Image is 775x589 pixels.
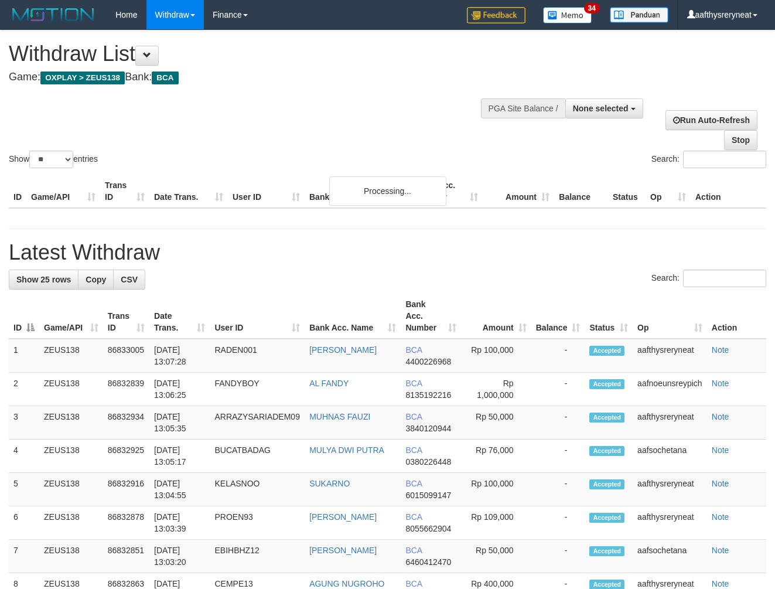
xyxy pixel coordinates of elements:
span: Copy 6460412470 to clipboard [405,557,451,567]
th: User ID: activate to sort column ascending [210,294,305,339]
a: Note [712,546,729,555]
td: [DATE] 13:03:20 [149,540,210,573]
span: Accepted [589,346,624,356]
span: BCA [405,412,422,421]
td: ZEUS138 [39,339,103,373]
td: 86832925 [103,440,149,473]
td: - [531,440,585,473]
label: Show entries [9,151,98,168]
a: Note [712,579,729,588]
td: [DATE] 13:05:17 [149,440,210,473]
td: 86832934 [103,406,149,440]
th: Date Trans. [149,175,228,208]
td: - [531,339,585,373]
a: Note [712,379,729,388]
td: aafsochetana [633,540,707,573]
td: ZEUS138 [39,540,103,573]
th: Bank Acc. Name [305,175,411,208]
td: [DATE] 13:07:28 [149,339,210,373]
td: Rp 50,000 [461,406,531,440]
th: Status [608,175,646,208]
span: BCA [405,445,422,455]
span: BCA [405,546,422,555]
td: ZEUS138 [39,440,103,473]
td: 86833005 [103,339,149,373]
h1: Latest Withdraw [9,241,766,264]
a: CSV [113,270,145,290]
a: Run Auto-Refresh [665,110,757,130]
div: Processing... [329,176,446,206]
td: [DATE] 13:05:35 [149,406,210,440]
td: 7 [9,540,39,573]
td: Rp 50,000 [461,540,531,573]
span: BCA [405,379,422,388]
td: Rp 76,000 [461,440,531,473]
span: Copy 4400226968 to clipboard [405,357,451,366]
select: Showentries [29,151,73,168]
button: None selected [565,98,643,118]
label: Search: [651,270,766,287]
td: BUCATBADAG [210,440,305,473]
a: SUKARNO [309,479,350,488]
th: Op: activate to sort column ascending [633,294,707,339]
td: 86832839 [103,373,149,406]
td: - [531,406,585,440]
th: Balance: activate to sort column ascending [531,294,585,339]
td: 6 [9,506,39,540]
th: Trans ID: activate to sort column ascending [103,294,149,339]
h4: Game: Bank: [9,72,505,83]
a: [PERSON_NAME] [309,546,377,555]
td: 3 [9,406,39,440]
span: CSV [121,275,138,284]
img: Button%20Memo.svg [543,7,592,23]
span: BCA [405,345,422,355]
span: Accepted [589,446,624,456]
td: Rp 100,000 [461,339,531,373]
a: [PERSON_NAME] [309,512,377,522]
td: 86832916 [103,473,149,506]
span: BCA [152,72,178,84]
span: Accepted [589,479,624,489]
input: Search: [683,151,766,168]
span: Copy 8135192216 to clipboard [405,390,451,400]
td: 2 [9,373,39,406]
td: - [531,540,585,573]
a: Stop [724,130,757,150]
th: Amount: activate to sort column ascending [461,294,531,339]
a: AL FANDY [309,379,349,388]
a: Note [712,445,729,455]
td: [DATE] 13:03:39 [149,506,210,540]
span: BCA [405,512,422,522]
span: BCA [405,479,422,488]
td: aafnoeunsreypich [633,373,707,406]
td: 86832878 [103,506,149,540]
td: - [531,506,585,540]
td: KELASNOO [210,473,305,506]
th: Bank Acc. Number: activate to sort column ascending [401,294,461,339]
th: Status: activate to sort column ascending [585,294,633,339]
input: Search: [683,270,766,287]
td: aafthysreryneat [633,506,707,540]
td: EBIHBHZ12 [210,540,305,573]
span: Copy 0380226448 to clipboard [405,457,451,467]
th: ID: activate to sort column descending [9,294,39,339]
td: [DATE] 13:06:25 [149,373,210,406]
span: Accepted [589,413,624,423]
td: Rp 1,000,000 [461,373,531,406]
td: aafthysreryneat [633,339,707,373]
th: Balance [554,175,608,208]
div: PGA Site Balance / [481,98,565,118]
span: Accepted [589,379,624,389]
a: Note [712,345,729,355]
span: None selected [573,104,629,113]
a: Copy [78,270,114,290]
td: ZEUS138 [39,406,103,440]
th: Bank Acc. Name: activate to sort column ascending [305,294,401,339]
td: ARRAZYSARIADEM09 [210,406,305,440]
span: OXPLAY > ZEUS138 [40,72,125,84]
td: aafsochetana [633,440,707,473]
th: Action [691,175,766,208]
a: MUHNAS FAUZI [309,412,370,421]
span: BCA [405,579,422,588]
td: Rp 100,000 [461,473,531,506]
